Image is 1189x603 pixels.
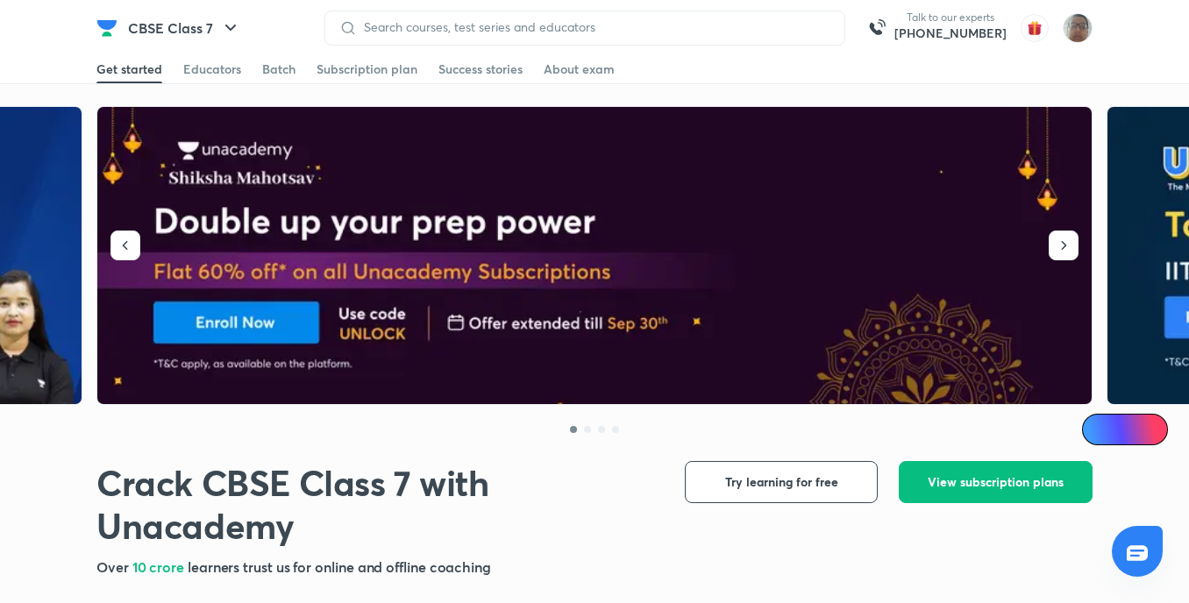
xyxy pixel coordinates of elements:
[1021,14,1049,42] img: avatar
[317,60,417,78] div: Subscription plan
[1082,414,1168,445] a: Ai Doubts
[262,60,295,78] div: Batch
[117,11,252,46] button: CBSE Class 7
[183,55,241,83] a: Educators
[96,60,162,78] div: Get started
[899,461,1093,503] button: View subscription plans
[544,55,615,83] a: About exam
[685,461,878,503] button: Try learning for free
[96,18,117,39] img: Company Logo
[317,55,417,83] a: Subscription plan
[894,25,1007,42] a: [PHONE_NUMBER]
[894,11,1007,25] p: Talk to our experts
[262,55,295,83] a: Batch
[96,55,162,83] a: Get started
[96,557,132,576] span: Over
[132,557,188,576] span: 10 crore
[1111,422,1157,436] span: Ai Doubts
[188,557,491,576] span: learners trust us for online and offline coaching
[544,60,615,78] div: About exam
[859,11,894,46] img: call-us
[438,55,523,83] a: Success stories
[357,20,830,34] input: Search courses, test series and educators
[928,473,1064,491] span: View subscription plans
[183,60,241,78] div: Educators
[438,60,523,78] div: Success stories
[1093,422,1107,436] img: Icon
[725,473,838,491] span: Try learning for free
[96,461,657,547] h1: Crack CBSE Class 7 with Unacademy
[1063,13,1093,43] img: Vinayak Mishra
